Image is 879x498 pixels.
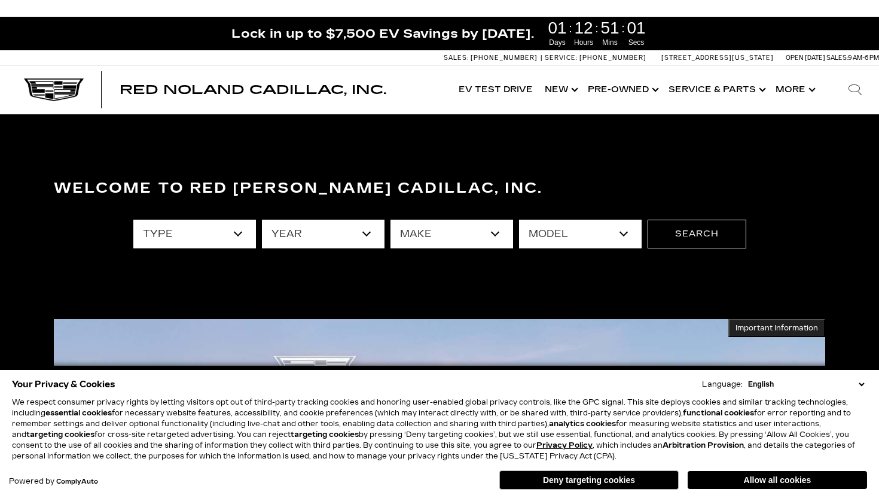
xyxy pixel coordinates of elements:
a: Sales: [PHONE_NUMBER] [444,54,541,61]
button: More [770,66,819,114]
a: Red Noland Cadillac, Inc. [120,84,386,96]
a: New [539,66,582,114]
span: Days [546,37,569,48]
a: Close [859,23,873,37]
span: : [621,19,625,37]
h3: Welcome to Red [PERSON_NAME] Cadillac, Inc. [54,177,825,201]
span: Secs [625,37,648,48]
span: [PHONE_NUMBER] [471,54,538,62]
span: Service: [545,54,578,62]
a: EV Test Drive [453,66,539,114]
span: Sales: [826,54,848,62]
a: Privacy Policy [536,441,593,450]
a: Service: [PHONE_NUMBER] [541,54,649,61]
span: Sales: [444,54,469,62]
span: [PHONE_NUMBER] [579,54,646,62]
button: Allow all cookies [688,471,867,489]
span: : [569,19,572,37]
strong: essential cookies [45,409,112,417]
select: Language Select [745,379,867,390]
div: Powered by [9,478,98,485]
div: Language: [702,381,743,388]
button: Deny targeting cookies [499,470,679,490]
span: 12 [572,20,595,37]
select: Filter by year [262,220,384,248]
strong: Arbitration Provision [663,441,744,450]
span: 01 [625,20,648,37]
p: We respect consumer privacy rights by letting visitors opt out of third-party tracking cookies an... [12,397,867,461]
span: Mins [599,37,621,48]
button: Important Information [728,319,825,337]
span: Your Privacy & Cookies [12,376,115,393]
a: [STREET_ADDRESS][US_STATE] [661,54,774,62]
a: Pre-Owned [582,66,663,114]
strong: targeting cookies [26,430,94,439]
span: Red Noland Cadillac, Inc. [120,83,386,97]
span: 51 [599,20,621,37]
span: 01 [546,20,569,37]
span: Open [DATE] [786,54,825,62]
strong: targeting cookies [291,430,359,439]
button: Search [648,220,746,248]
a: ComplyAuto [56,478,98,485]
span: Hours [572,37,595,48]
a: Service & Parts [663,66,770,114]
select: Filter by make [390,220,513,248]
span: Lock in up to $7,500 EV Savings by [DATE]. [231,26,534,41]
select: Filter by model [519,220,642,248]
img: Cadillac Dark Logo with Cadillac White Text [24,78,84,101]
span: Important Information [735,323,818,333]
strong: analytics cookies [549,420,616,428]
select: Filter by type [133,220,256,248]
span: : [595,19,599,37]
strong: functional cookies [683,409,754,417]
span: 9 AM-6 PM [848,54,879,62]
